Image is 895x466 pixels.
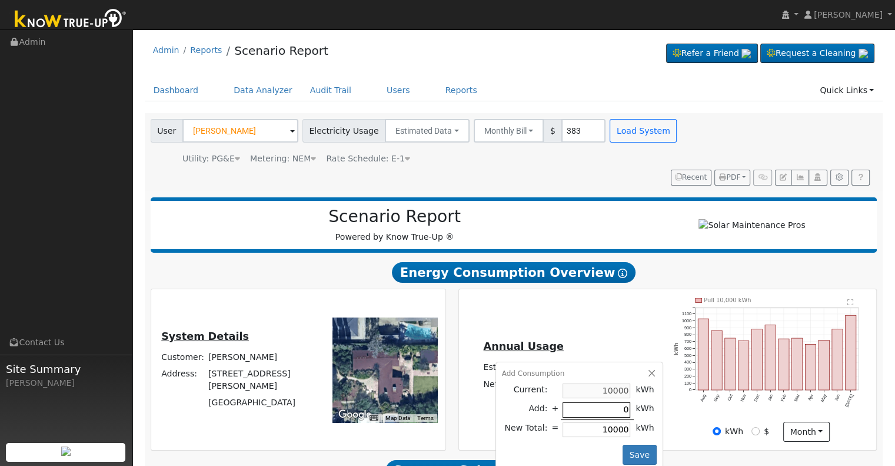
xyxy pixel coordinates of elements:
button: Save [623,445,657,465]
td: New Total: [502,420,550,439]
td: Current: [502,382,550,401]
span: Electricity Usage [302,119,385,143]
u: Annual Usage [483,341,563,352]
img: Google [335,407,374,422]
text: 300 [684,366,691,372]
a: Scenario Report [234,44,328,58]
img: retrieve [741,49,751,58]
td: kWh [634,420,657,439]
td: [PERSON_NAME] [207,349,317,366]
text: Sep [713,394,721,403]
input: $ [751,427,760,435]
text: May [820,393,829,403]
a: Terms [417,415,434,421]
div: Add Consumption [502,368,657,379]
td: = [550,420,561,439]
td: + [550,401,561,420]
a: Quick Links [811,80,883,101]
button: Keyboard shortcuts [370,414,378,422]
text: 500 [684,353,691,358]
img: retrieve [61,447,71,456]
td: Net Consumption: [481,376,560,393]
text: 100 [684,381,691,386]
text: Jan [767,394,774,402]
a: Admin [153,45,179,55]
button: month [783,422,830,442]
i: Show Help [618,269,627,278]
button: PDF [714,170,750,186]
td: Add: [502,401,550,420]
a: Help Link [851,170,870,186]
rect: onclick="" [698,319,708,390]
text: Pull 10,000 kWh [704,297,752,303]
td: $4,020 [560,359,593,376]
a: Dashboard [145,80,208,101]
button: Login As [809,170,827,186]
td: [STREET_ADDRESS][PERSON_NAME] [207,366,317,395]
rect: onclick="" [738,341,749,390]
rect: onclick="" [806,344,816,390]
button: Load System [610,119,677,143]
rect: onclick="" [833,329,843,390]
text: [DATE] [844,394,855,408]
td: kWh [634,401,657,420]
rect: onclick="" [846,315,857,390]
input: Select a User [182,119,298,143]
img: retrieve [859,49,868,58]
rect: onclick="" [819,340,830,390]
img: Know True-Up [9,6,132,33]
text: 900 [684,325,691,330]
a: Refer a Friend [666,44,758,64]
span: $ [543,119,562,143]
span: Site Summary [6,361,126,377]
a: Users [378,80,419,101]
text: 0 [689,387,691,392]
rect: onclick="" [766,325,776,390]
text: Jun [834,394,841,402]
text: kWh [674,342,680,355]
rect: onclick="" [779,339,790,390]
rect: onclick="" [752,329,763,390]
text: Nov [740,393,748,402]
text: 700 [684,339,691,344]
text: 600 [684,346,691,351]
u: System Details [161,331,249,342]
div: [PERSON_NAME] [6,377,126,389]
a: Reports [437,80,486,101]
text: 1100 [682,311,691,316]
span: Alias: None [326,154,410,163]
text: 200 [684,374,691,379]
div: Metering: NEM [250,153,316,165]
text: Aug [699,394,707,403]
a: Data Analyzer [225,80,301,101]
text: 400 [684,359,691,365]
text: Mar [793,393,801,402]
div: Utility: PG&E [182,153,240,165]
text: Oct [727,394,734,402]
td: Address: [159,366,207,395]
text: 1000 [682,318,691,323]
label: kWh [725,425,743,438]
h2: Scenario Report [162,207,627,227]
td: Estimated Bill: [481,359,560,376]
td: kWh [634,382,657,401]
a: Audit Trail [301,80,360,101]
text: Dec [753,393,761,402]
span: PDF [719,173,740,181]
a: Open this area in Google Maps (opens a new window) [335,407,374,422]
label: $ [764,425,769,438]
rect: onclick="" [725,338,736,390]
span: Energy Consumption Overview [392,262,636,283]
input: kWh [713,427,721,435]
a: Request a Cleaning [760,44,874,64]
rect: onclick="" [711,331,722,390]
img: Solar Maintenance Pros [698,219,805,232]
text:  [848,299,854,306]
button: Edit User [775,170,791,186]
td: [GEOGRAPHIC_DATA] [207,395,317,411]
button: Map Data [385,414,410,422]
button: Settings [830,170,849,186]
button: Monthly Bill [474,119,544,143]
text: Feb [780,394,788,402]
div: Powered by Know True-Up ® [157,207,633,243]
